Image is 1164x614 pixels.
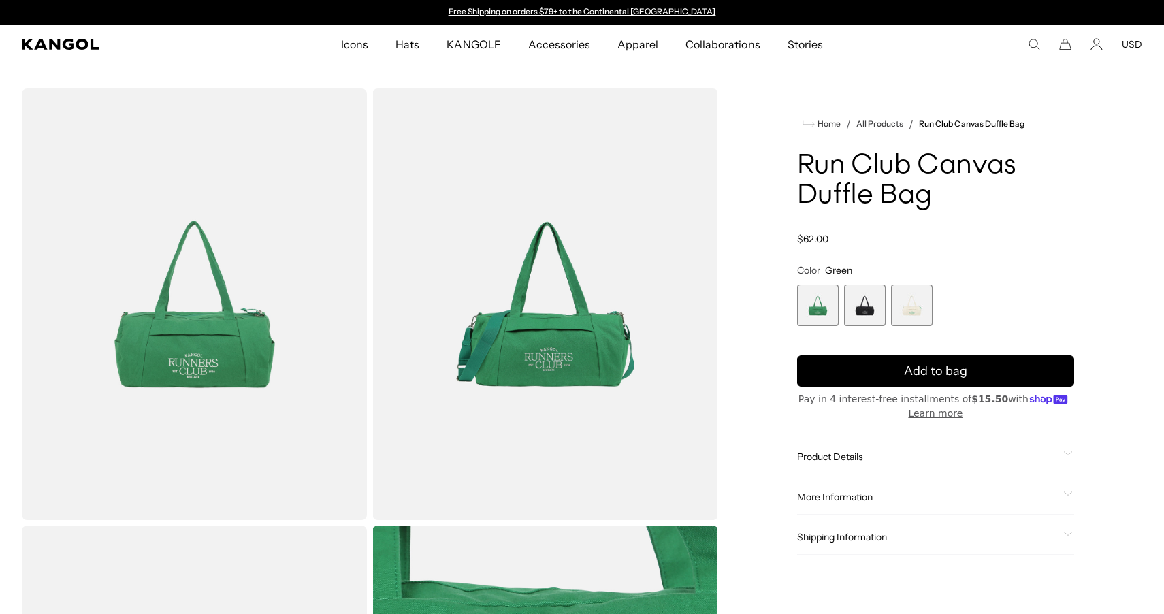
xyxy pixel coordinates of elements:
[844,285,886,326] div: 2 of 3
[774,25,837,64] a: Stories
[395,25,419,64] span: Hats
[797,285,839,326] label: Green
[856,119,903,129] a: All Products
[1028,38,1040,50] summary: Search here
[797,355,1074,387] button: Add to bag
[797,264,820,276] span: Color
[797,451,1058,463] span: Product Details
[372,88,717,520] img: color-green
[797,151,1074,211] h1: Run Club Canvas Duffle Bag
[891,285,933,326] div: 3 of 3
[797,116,1074,132] nav: breadcrumbs
[825,264,852,276] span: Green
[919,119,1024,129] a: Run Club Canvas Duffle Bag
[442,7,722,18] div: 1 of 2
[442,7,722,18] div: Announcement
[672,25,773,64] a: Collaborations
[515,25,604,64] a: Accessories
[903,116,914,132] li: /
[327,25,382,64] a: Icons
[22,88,367,520] img: color-green
[891,285,933,326] label: Ivory
[442,7,722,18] slideshow-component: Announcement bar
[382,25,433,64] a: Hats
[904,362,967,381] span: Add to bag
[22,39,225,50] a: Kangol
[341,25,368,64] span: Icons
[788,25,823,64] span: Stories
[1122,38,1142,50] button: USD
[685,25,760,64] span: Collaborations
[528,25,590,64] span: Accessories
[797,531,1058,543] span: Shipping Information
[815,119,841,129] span: Home
[604,25,672,64] a: Apparel
[803,118,841,130] a: Home
[841,116,851,132] li: /
[433,25,514,64] a: KANGOLF
[844,285,886,326] label: Black
[447,25,500,64] span: KANGOLF
[617,25,658,64] span: Apparel
[1059,38,1071,50] button: Cart
[1090,38,1103,50] a: Account
[449,6,716,16] a: Free Shipping on orders $79+ to the Continental [GEOGRAPHIC_DATA]
[797,491,1058,503] span: More Information
[797,233,828,245] span: $62.00
[797,285,839,326] div: 1 of 3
